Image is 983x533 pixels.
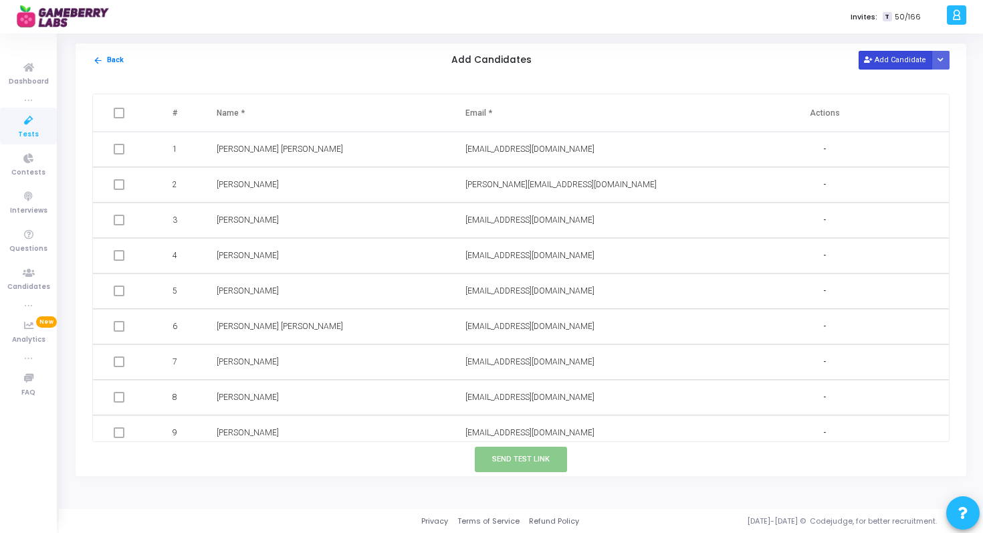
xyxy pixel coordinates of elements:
[465,144,594,154] span: [EMAIL_ADDRESS][DOMAIN_NAME]
[203,94,452,132] th: Name *
[465,180,657,189] span: [PERSON_NAME][EMAIL_ADDRESS][DOMAIN_NAME]
[217,144,343,154] span: [PERSON_NAME] [PERSON_NAME]
[217,428,279,437] span: [PERSON_NAME]
[859,51,932,69] button: Add Candidate
[465,357,594,366] span: [EMAIL_ADDRESS][DOMAIN_NAME]
[823,356,826,368] span: -
[17,3,117,30] img: logo
[465,428,594,437] span: [EMAIL_ADDRESS][DOMAIN_NAME]
[9,76,49,88] span: Dashboard
[823,392,826,403] span: -
[451,55,532,66] h5: Add Candidates
[823,215,826,226] span: -
[173,320,177,332] span: 6
[173,391,177,403] span: 8
[823,321,826,332] span: -
[823,144,826,155] span: -
[475,447,567,471] button: Send Test Link
[932,51,950,69] div: Button group with nested dropdown
[457,516,520,527] a: Terms of Service
[823,427,826,439] span: -
[92,54,124,67] button: Back
[883,12,891,22] span: T
[217,393,279,402] span: [PERSON_NAME]
[173,179,177,191] span: 2
[10,205,47,217] span: Interviews
[21,387,35,399] span: FAQ
[579,516,966,527] div: [DATE]-[DATE] © Codejudge, for better recruitment.
[421,516,448,527] a: Privacy
[465,322,594,331] span: [EMAIL_ADDRESS][DOMAIN_NAME]
[452,94,701,132] th: Email *
[700,94,949,132] th: Actions
[895,11,921,23] span: 50/166
[173,143,177,155] span: 1
[465,215,594,225] span: [EMAIL_ADDRESS][DOMAIN_NAME]
[465,393,594,402] span: [EMAIL_ADDRESS][DOMAIN_NAME]
[465,286,594,296] span: [EMAIL_ADDRESS][DOMAIN_NAME]
[36,316,57,328] span: New
[7,282,50,293] span: Candidates
[173,285,177,297] span: 5
[217,215,279,225] span: [PERSON_NAME]
[173,214,177,226] span: 3
[12,334,45,346] span: Analytics
[217,322,343,331] span: [PERSON_NAME] [PERSON_NAME]
[173,356,177,368] span: 7
[173,427,177,439] span: 9
[529,516,579,527] a: Refund Policy
[851,11,877,23] label: Invites:
[217,180,279,189] span: [PERSON_NAME]
[9,243,47,255] span: Questions
[823,286,826,297] span: -
[217,286,279,296] span: [PERSON_NAME]
[465,251,594,260] span: [EMAIL_ADDRESS][DOMAIN_NAME]
[93,56,103,66] mat-icon: arrow_back
[18,129,39,140] span: Tests
[11,167,45,179] span: Contests
[217,251,279,260] span: [PERSON_NAME]
[823,250,826,261] span: -
[217,357,279,366] span: [PERSON_NAME]
[823,179,826,191] span: -
[148,94,204,132] th: #
[173,249,177,261] span: 4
